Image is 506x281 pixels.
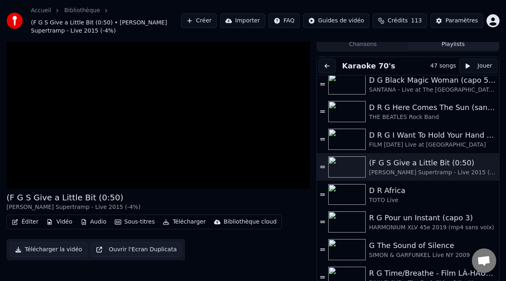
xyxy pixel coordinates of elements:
[268,13,300,28] button: FAQ
[10,242,87,257] button: Télécharger la vidéo
[220,13,265,28] button: Importer
[318,38,408,50] button: Chansons
[339,60,399,72] button: Karaoke 70's
[224,218,277,226] div: Bibliothèque cloud
[369,130,496,141] div: D R G I Want To Hold Your Hand ON DANSE
[369,169,496,177] div: [PERSON_NAME] Supertramp - Live 2015 (-4%)
[31,19,181,35] span: (F G S Give a Little Bit (0:50) • [PERSON_NAME] Supertramp - Live 2015 (-4%)
[64,7,100,15] a: Bibliothèque
[31,7,51,15] a: Accueil
[369,212,496,224] div: R G Pour un Instant (capo 3)
[181,13,217,28] button: Créer
[369,141,496,149] div: FILM [DATE] Live at [GEOGRAPHIC_DATA]
[369,196,496,204] div: TOTO Live
[369,268,496,279] div: R G Time/Breathe - Film LÀ-HAUT (UP Pixar Disney) 0:21 - [PERSON_NAME] & [PERSON_NAME] story
[7,13,23,29] img: youka
[369,113,496,121] div: THE BEATLES Rock Band
[9,216,41,228] button: Éditer
[408,38,498,50] button: Playlists
[430,62,456,70] div: 47 songs
[459,59,497,73] button: Jouer
[369,185,496,196] div: D R Africa
[430,13,483,28] button: Paramètres
[303,13,369,28] button: Guides de vidéo
[77,216,110,228] button: Audio
[7,203,140,211] div: [PERSON_NAME] Supertramp - Live 2015 (-4%)
[369,251,496,259] div: SIMON & GARFUNKEL Live NY 2009
[369,157,496,169] div: (F G S Give a Little Bit (0:50)
[7,192,140,203] div: (F G S Give a Little Bit (0:50)
[91,242,182,257] button: Ouvrir l'Ecran Duplicata
[31,7,181,35] nav: breadcrumb
[445,17,478,25] div: Paramètres
[43,216,75,228] button: Vidéo
[373,13,427,28] button: Crédits113
[472,248,496,273] div: Ouvrir le chat
[111,216,158,228] button: Sous-titres
[388,17,408,25] span: Crédits
[159,216,209,228] button: Télécharger
[369,240,496,251] div: G The Sound of Silence
[369,86,496,94] div: SANTANA - Live at The [GEOGRAPHIC_DATA] 2016
[369,75,496,86] div: D G Black Magic Woman (capo 5) ON DANSE
[369,102,496,113] div: D R G Here Comes The Sun (sans capo)
[369,224,496,232] div: HARMONIUM XLV 45e 2019 (mp4 sans voix)
[411,17,422,25] span: 113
